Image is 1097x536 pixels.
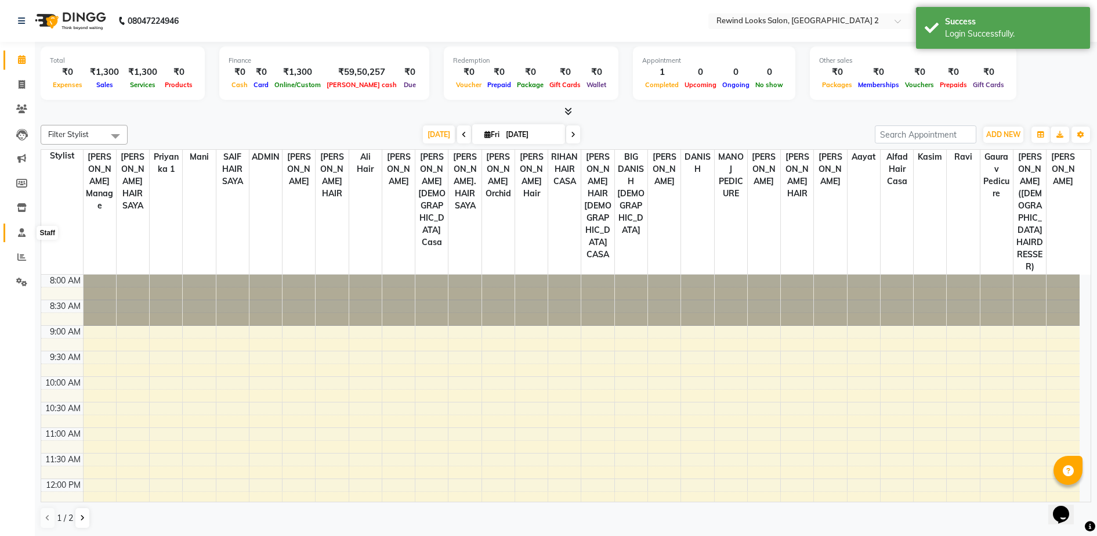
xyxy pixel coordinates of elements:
[1047,150,1080,189] span: [PERSON_NAME]
[162,66,195,79] div: ₹0
[84,150,116,213] span: [PERSON_NAME] manage
[648,150,680,189] span: [PERSON_NAME]
[30,5,109,37] img: logo
[448,150,481,213] span: [PERSON_NAME]. HAIR SAYA
[162,81,195,89] span: Products
[819,56,1007,66] div: Other sales
[875,125,976,143] input: Search Appointment
[848,150,880,164] span: aayat
[945,28,1081,40] div: Login Successfully.
[324,66,400,79] div: ₹59,50,257
[715,150,747,201] span: MANOJ PEDICURE
[514,66,546,79] div: ₹0
[117,150,149,213] span: [PERSON_NAME] HAIR SAYA
[50,56,195,66] div: Total
[401,81,419,89] span: Due
[41,150,83,162] div: Stylist
[43,377,83,389] div: 10:00 AM
[584,81,609,89] span: Wallet
[855,66,902,79] div: ₹0
[681,150,714,177] span: DANISH
[316,150,348,201] span: [PERSON_NAME] HAIR
[546,66,584,79] div: ₹0
[229,66,251,79] div: ₹0
[50,81,85,89] span: Expenses
[781,150,813,201] span: [PERSON_NAME] HAIR
[980,150,1013,201] span: Gaurav pedicure
[128,5,179,37] b: 08047224946
[50,66,85,79] div: ₹0
[881,150,913,189] span: Alfad hair Casa
[124,66,162,79] div: ₹1,300
[271,81,324,89] span: Online/Custom
[283,150,315,189] span: [PERSON_NAME]
[44,479,83,491] div: 12:00 PM
[453,81,484,89] span: Voucher
[752,66,786,79] div: 0
[324,81,400,89] span: [PERSON_NAME] cash
[482,150,515,201] span: [PERSON_NAME] orchid
[43,428,83,440] div: 11:00 AM
[986,130,1020,139] span: ADD NEW
[48,351,83,364] div: 9:30 AM
[85,66,124,79] div: ₹1,300
[453,56,609,66] div: Redemption
[415,150,448,250] span: [PERSON_NAME] [DEMOGRAPHIC_DATA] casa
[902,66,937,79] div: ₹0
[719,81,752,89] span: Ongoing
[937,81,970,89] span: Prepaids
[752,81,786,89] span: No show
[1048,490,1085,524] iframe: chat widget
[514,81,546,89] span: Package
[642,66,682,79] div: 1
[183,150,215,164] span: Mani
[855,81,902,89] span: Memberships
[970,66,1007,79] div: ₹0
[481,130,502,139] span: Fri
[150,150,182,177] span: Priyanka 1
[945,16,1081,28] div: Success
[400,66,420,79] div: ₹0
[43,454,83,466] div: 11:30 AM
[814,150,846,189] span: [PERSON_NAME]
[484,66,514,79] div: ₹0
[57,512,73,524] span: 1 / 2
[229,81,251,89] span: Cash
[682,66,719,79] div: 0
[581,150,614,262] span: [PERSON_NAME] HAIR [DEMOGRAPHIC_DATA] CASA
[423,125,455,143] span: [DATE]
[48,129,89,139] span: Filter Stylist
[229,56,420,66] div: Finance
[902,81,937,89] span: Vouchers
[249,150,282,164] span: ADMIN
[502,126,560,143] input: 2025-10-03
[43,402,83,415] div: 10:30 AM
[37,226,58,240] div: Staff
[349,150,382,177] span: Ali Hair
[271,66,324,79] div: ₹1,300
[584,66,609,79] div: ₹0
[382,150,415,189] span: [PERSON_NAME]
[682,81,719,89] span: Upcoming
[914,150,946,164] span: kasim
[947,150,979,164] span: ravi
[819,66,855,79] div: ₹0
[515,150,548,201] span: [PERSON_NAME] Hair
[127,81,158,89] span: Services
[48,275,83,287] div: 8:00 AM
[719,66,752,79] div: 0
[970,81,1007,89] span: Gift Cards
[48,326,83,338] div: 9:00 AM
[615,150,647,238] span: BIG DANISH [DEMOGRAPHIC_DATA]
[642,56,786,66] div: Appointment
[93,81,116,89] span: Sales
[819,81,855,89] span: Packages
[484,81,514,89] span: Prepaid
[1013,150,1046,274] span: [PERSON_NAME] ([DEMOGRAPHIC_DATA] HAIRDRESSER)
[748,150,780,189] span: [PERSON_NAME]
[216,150,249,189] span: SAIF HAIR SAYA
[453,66,484,79] div: ₹0
[642,81,682,89] span: Completed
[251,66,271,79] div: ₹0
[983,127,1023,143] button: ADD NEW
